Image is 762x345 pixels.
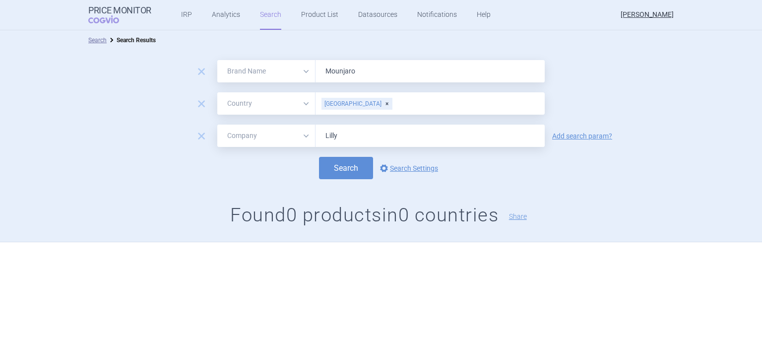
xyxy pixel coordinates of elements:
[107,35,156,45] li: Search Results
[88,5,151,15] strong: Price Monitor
[321,98,392,110] div: [GEOGRAPHIC_DATA]
[88,35,107,45] li: Search
[552,133,612,139] a: Add search param?
[378,162,438,174] a: Search Settings
[509,213,527,220] button: Share
[88,15,133,23] span: COGVIO
[88,5,151,24] a: Price MonitorCOGVIO
[319,157,373,179] button: Search
[117,37,156,44] strong: Search Results
[88,37,107,44] a: Search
